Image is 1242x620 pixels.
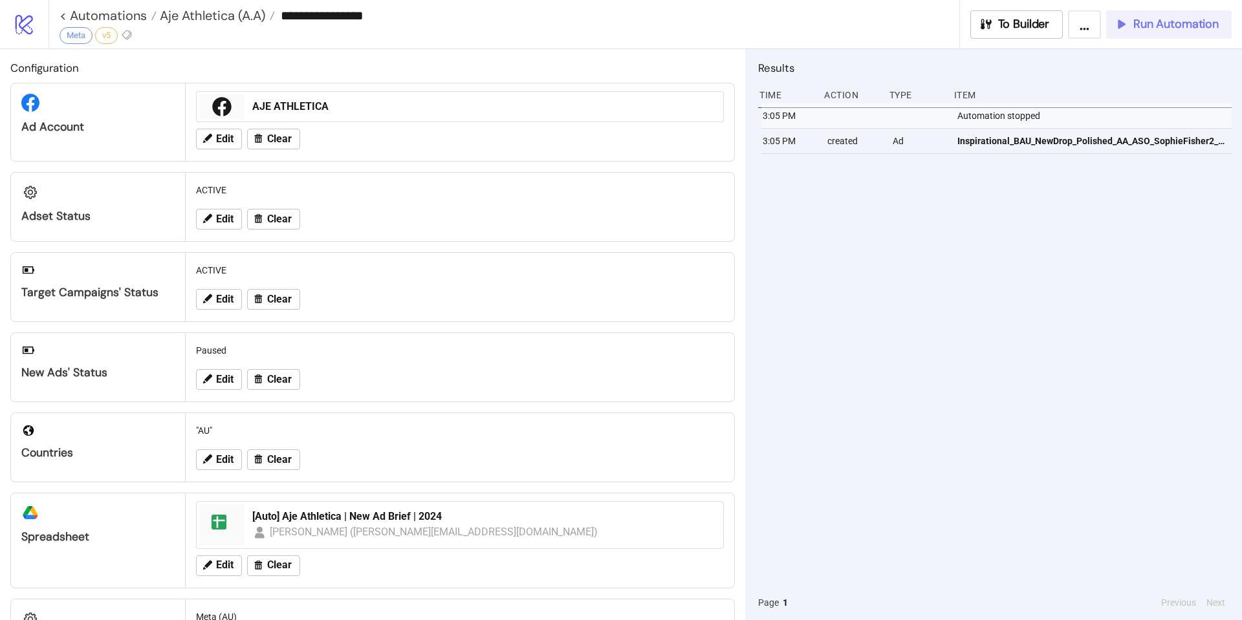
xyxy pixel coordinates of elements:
button: Edit [196,129,242,149]
span: Edit [216,133,234,145]
div: Spreadsheet [21,529,175,544]
div: [PERSON_NAME] ([PERSON_NAME][EMAIL_ADDRESS][DOMAIN_NAME]) [270,524,598,540]
div: New Ads' Status [21,365,175,380]
button: Next [1203,595,1229,610]
button: Clear [247,555,300,576]
button: Clear [247,289,300,310]
span: Inspirational_BAU_NewDrop_Polished_AA_ASO_SophieFisher2_Video_20251014_20251104_Automatic_AU [957,134,1226,148]
div: created [826,129,882,153]
span: Edit [216,213,234,225]
button: ... [1068,10,1101,39]
div: Countries [21,445,175,460]
div: Ad [891,129,947,153]
span: Clear [267,374,292,385]
div: Target Campaigns' Status [21,285,175,300]
span: Run Automation [1133,17,1219,32]
button: Edit [196,555,242,576]
h2: Results [758,59,1232,76]
button: Previous [1157,595,1200,610]
a: Aje Athletica (A.A) [157,9,275,22]
div: Action [823,83,878,107]
button: Clear [247,129,300,149]
div: AJE ATHLETICA [252,100,715,114]
span: Page [758,595,779,610]
button: Edit [196,449,242,470]
div: [Auto] Aje Athletica | New Ad Brief | 2024 [252,509,715,524]
span: Edit [216,294,234,305]
span: To Builder [998,17,1050,32]
button: Edit [196,209,242,230]
span: Edit [216,559,234,571]
span: Clear [267,133,292,145]
div: Automation stopped [956,103,1235,128]
div: Ad Account [21,120,175,134]
div: Time [758,83,814,107]
span: Clear [267,294,292,305]
a: Inspirational_BAU_NewDrop_Polished_AA_ASO_SophieFisher2_Video_20251014_20251104_Automatic_AU [957,129,1226,153]
div: 3:05 PM [761,103,817,128]
div: ACTIVE [191,178,729,202]
span: Clear [267,213,292,225]
button: Edit [196,369,242,390]
div: Adset Status [21,209,175,224]
button: Edit [196,289,242,310]
button: Clear [247,449,300,470]
span: Clear [267,559,292,571]
button: Clear [247,369,300,390]
div: "AU" [191,418,729,443]
div: Meta [60,27,93,44]
button: Clear [247,209,300,230]
span: Aje Athletica (A.A) [157,7,265,24]
div: 3:05 PM [761,129,817,153]
button: 1 [779,595,792,610]
span: Edit [216,454,234,465]
div: Type [888,83,944,107]
div: ACTIVE [191,258,729,283]
span: Clear [267,454,292,465]
span: Edit [216,374,234,385]
button: Run Automation [1106,10,1232,39]
div: Paused [191,338,729,363]
div: Item [953,83,1232,107]
button: To Builder [970,10,1063,39]
h2: Configuration [10,59,735,76]
div: v5 [95,27,118,44]
a: < Automations [60,9,157,22]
